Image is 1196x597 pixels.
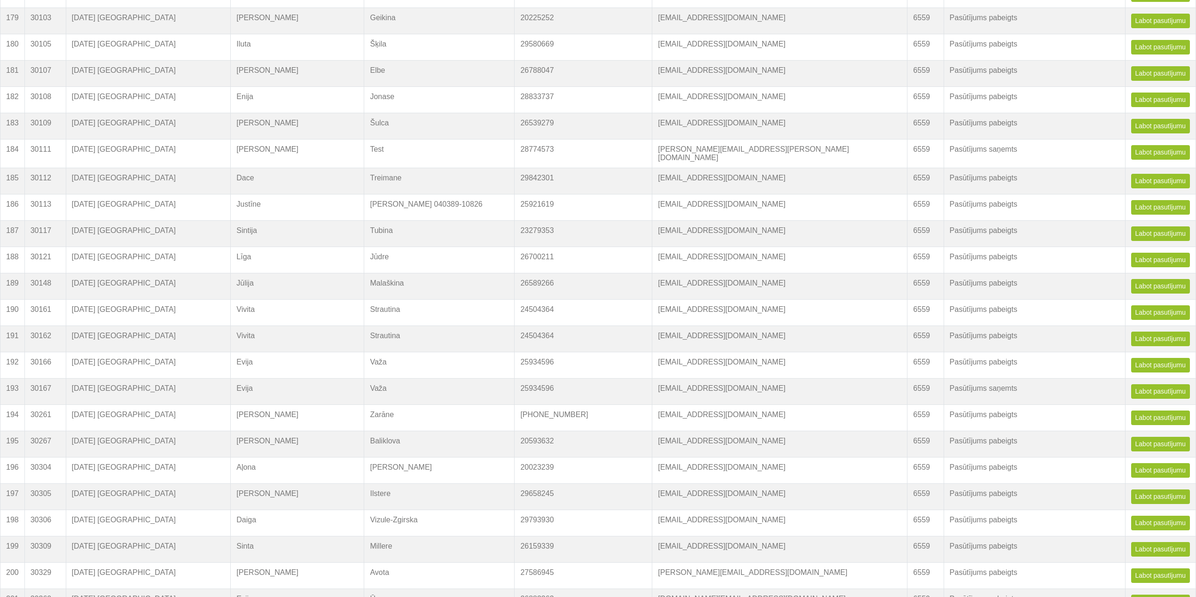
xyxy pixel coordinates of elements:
[364,221,515,247] td: Tubina
[944,87,1125,113] td: Pasūtījums pabeigts
[1131,332,1190,346] a: Labot pasutījumu
[515,457,652,484] td: 20023239
[364,113,515,140] td: Šulca
[1131,568,1190,583] a: Labot pasutījumu
[364,300,515,326] td: Strautina
[231,405,364,431] td: [PERSON_NAME]
[652,34,907,61] td: [EMAIL_ADDRESS][DOMAIN_NAME]
[907,8,944,34] td: 6559
[944,379,1125,405] td: Pasūtījums saņemts
[907,194,944,221] td: 6559
[24,405,66,431] td: 30261
[231,457,364,484] td: Aļona
[364,8,515,34] td: Geikina
[24,300,66,326] td: 30161
[24,273,66,300] td: 30148
[231,140,364,168] td: [PERSON_NAME]
[231,61,364,87] td: [PERSON_NAME]
[515,352,652,379] td: 25934596
[364,431,515,457] td: Baliklova
[907,273,944,300] td: 6559
[944,563,1125,589] td: Pasūtījums pabeigts
[0,61,25,87] td: 181
[1131,437,1190,451] a: Labot pasutījumu
[0,431,25,457] td: 195
[652,536,907,563] td: [EMAIL_ADDRESS][DOMAIN_NAME]
[0,87,25,113] td: 182
[1131,489,1190,504] a: Labot pasutījumu
[1131,174,1190,188] a: Labot pasutījumu
[24,168,66,194] td: 30112
[944,300,1125,326] td: Pasūtījums pabeigts
[652,61,907,87] td: [EMAIL_ADDRESS][DOMAIN_NAME]
[364,87,515,113] td: Jonase
[66,326,231,352] td: [DATE] [GEOGRAPHIC_DATA]
[944,194,1125,221] td: Pasūtījums pabeigts
[231,87,364,113] td: Enija
[1131,542,1190,557] a: Labot pasutījumu
[515,87,652,113] td: 28833737
[907,457,944,484] td: 6559
[66,8,231,34] td: [DATE] [GEOGRAPHIC_DATA]
[1131,384,1190,399] a: Labot pasutījumu
[66,510,231,536] td: [DATE] [GEOGRAPHIC_DATA]
[231,194,364,221] td: Justīne
[515,34,652,61] td: 29580669
[66,457,231,484] td: [DATE] [GEOGRAPHIC_DATA]
[364,510,515,536] td: Vizule-Zgirska
[652,484,907,510] td: [EMAIL_ADDRESS][DOMAIN_NAME]
[364,326,515,352] td: Strautina
[907,247,944,273] td: 6559
[1131,253,1190,267] a: Labot pasutījumu
[231,563,364,589] td: [PERSON_NAME]
[66,273,231,300] td: [DATE] [GEOGRAPHIC_DATA]
[652,8,907,34] td: [EMAIL_ADDRESS][DOMAIN_NAME]
[652,510,907,536] td: [EMAIL_ADDRESS][DOMAIN_NAME]
[66,140,231,168] td: [DATE] [GEOGRAPHIC_DATA]
[364,563,515,589] td: Avota
[1131,200,1190,215] a: Labot pasutījumu
[515,140,652,168] td: 28774573
[515,431,652,457] td: 20593632
[66,405,231,431] td: [DATE] [GEOGRAPHIC_DATA]
[944,457,1125,484] td: Pasūtījums pabeigts
[0,536,25,563] td: 199
[231,113,364,140] td: [PERSON_NAME]
[515,300,652,326] td: 24504364
[24,247,66,273] td: 30121
[364,379,515,405] td: Važa
[24,352,66,379] td: 30166
[231,352,364,379] td: Evija
[907,168,944,194] td: 6559
[24,61,66,87] td: 30107
[231,247,364,273] td: Līga
[907,61,944,87] td: 6559
[515,168,652,194] td: 29842301
[364,484,515,510] td: Ilstere
[944,168,1125,194] td: Pasūtījums pabeigts
[24,194,66,221] td: 30113
[0,484,25,510] td: 197
[944,326,1125,352] td: Pasūtījums pabeigts
[944,140,1125,168] td: Pasūtījums saņemts
[944,405,1125,431] td: Pasūtījums pabeigts
[66,34,231,61] td: [DATE] [GEOGRAPHIC_DATA]
[907,405,944,431] td: 6559
[515,113,652,140] td: 26539279
[944,510,1125,536] td: Pasūtījums pabeigts
[652,140,907,168] td: [PERSON_NAME][EMAIL_ADDRESS][PERSON_NAME][DOMAIN_NAME]
[66,536,231,563] td: [DATE] [GEOGRAPHIC_DATA]
[24,484,66,510] td: 30305
[66,61,231,87] td: [DATE] [GEOGRAPHIC_DATA]
[944,221,1125,247] td: Pasūtījums pabeigts
[1131,40,1190,54] a: Labot pasutījumu
[364,352,515,379] td: Važa
[907,379,944,405] td: 6559
[0,510,25,536] td: 198
[907,87,944,113] td: 6559
[0,8,25,34] td: 179
[907,536,944,563] td: 6559
[0,563,25,589] td: 200
[944,536,1125,563] td: Pasūtījums pabeigts
[66,221,231,247] td: [DATE] [GEOGRAPHIC_DATA]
